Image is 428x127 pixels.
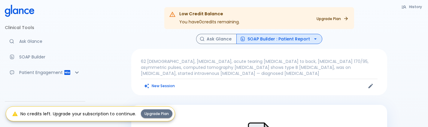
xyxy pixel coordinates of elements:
button: SOAP Builder : Patient Report [236,34,322,44]
button: Upgrade Plan [141,109,172,118]
button: Ask Glance [196,34,237,44]
div: PROD testPRODTEST [5,104,85,125]
p: 62 [DEMOGRAPHIC_DATA], [MEDICAL_DATA], acute tearing [MEDICAL_DATA] to back, [MEDICAL_DATA] 170/9... [141,58,378,76]
p: Ask Glance [19,38,80,44]
a: Advanced note-taking [5,81,85,95]
p: Patient Engagement [19,69,64,75]
a: Upgrade Plan [313,14,352,23]
div: No credits left. Upgrade your subscription to continue. [12,108,136,119]
button: History [398,2,426,11]
div: Patient Reports & Referrals [5,66,85,79]
a: Docugen: Compose a clinical documentation in seconds [5,50,85,63]
a: Moramiz: Find ICD10AM codes instantly [5,35,85,48]
div: You have 0 credits remaining. [179,9,240,27]
div: Low Credit Balance [179,11,240,17]
li: Clinical Tools [5,20,85,35]
button: Clears all inputs and results. [141,81,178,90]
button: Edit [366,81,375,90]
p: SOAP Builder [19,54,80,60]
